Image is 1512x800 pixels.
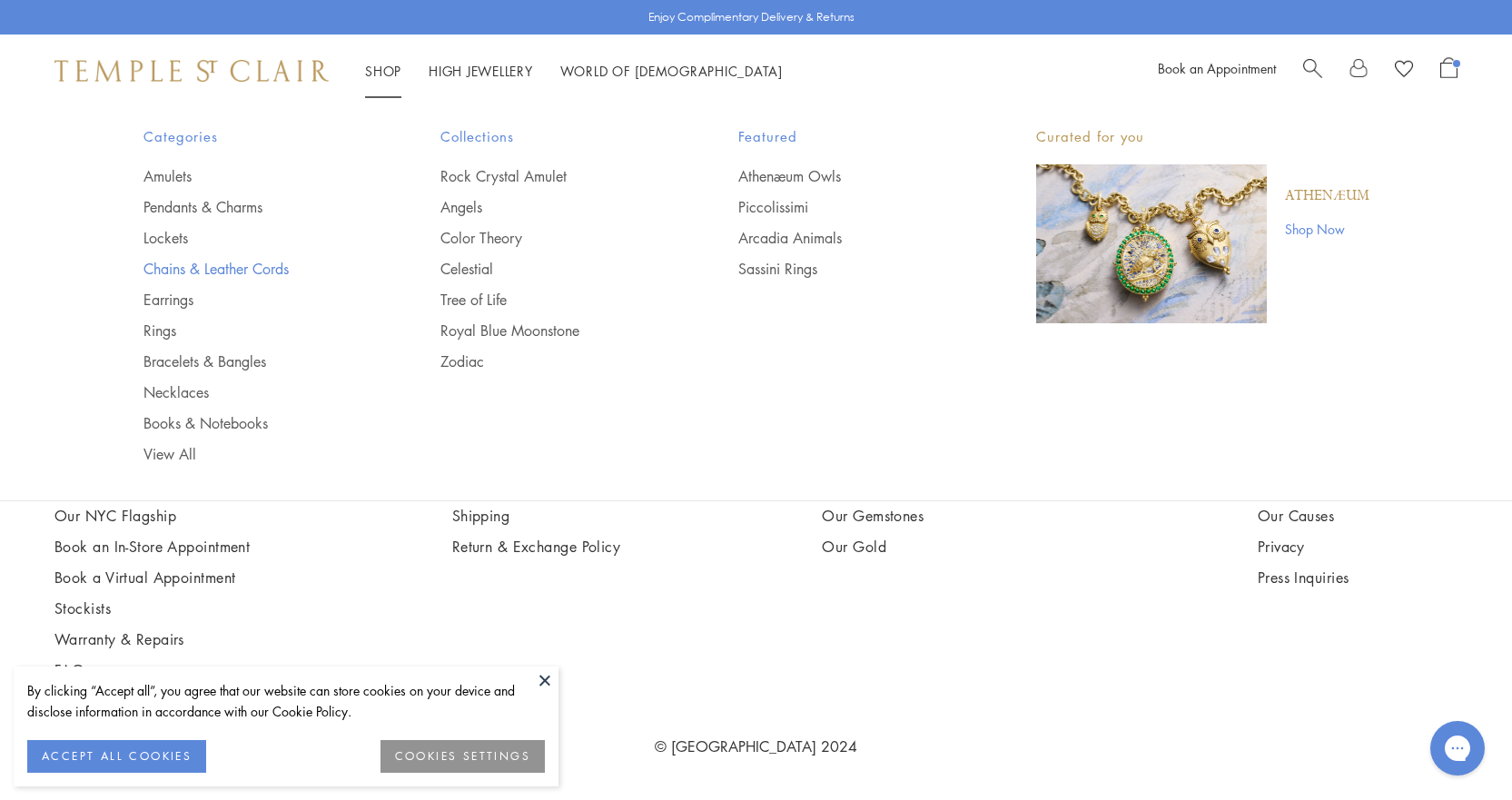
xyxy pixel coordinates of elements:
a: Lockets [143,228,369,248]
a: Our Causes [1258,506,1458,526]
a: Amulets [143,166,369,186]
a: Our Gemstones [822,506,1055,526]
a: Shop Now [1285,219,1369,239]
a: Bracelets & Bangles [143,351,369,371]
nav: Main navigation [365,60,783,83]
a: Stockists [54,598,250,618]
a: Search [1303,57,1322,84]
p: Curated for you [1036,125,1369,148]
img: Temple St. Clair [54,60,329,82]
a: Book an In-Store Appointment [54,537,250,557]
a: Press Inquiries [1258,568,1458,588]
a: Necklaces [143,382,369,402]
a: Privacy [1258,537,1458,557]
span: Categories [143,125,369,148]
a: View All [143,444,369,464]
button: COOKIES SETTINGS [380,740,545,773]
a: Book an Appointment [1158,59,1276,77]
a: Sassini Rings [738,259,964,279]
a: Arcadia Animals [738,228,964,248]
a: Royal Blue Moonstone [440,321,666,341]
a: Piccolissimi [738,197,964,217]
a: Books & Notebooks [143,413,369,433]
a: Book a Virtual Appointment [54,568,250,588]
div: By clicking “Accept all”, you agree that our website can store cookies on your device and disclos... [27,680,545,722]
a: ShopShop [365,62,401,80]
span: Collections [440,125,666,148]
a: Pendants & Charms [143,197,369,217]
a: Zodiac [440,351,666,371]
a: © [GEOGRAPHIC_DATA] 2024 [655,736,857,756]
a: High JewelleryHigh Jewellery [429,62,533,80]
a: Warranty & Repairs [54,629,250,649]
a: Rings [143,321,369,341]
a: Athenæum [1285,186,1369,206]
a: Earrings [143,290,369,310]
span: Featured [738,125,964,148]
a: Color Theory [440,228,666,248]
iframe: Gorgias live chat messenger [1421,715,1494,782]
a: Celestial [440,259,666,279]
a: Rock Crystal Amulet [440,166,666,186]
a: Tree of Life [440,290,666,310]
a: View Wishlist [1395,57,1413,84]
a: Our Gold [822,537,1055,557]
a: FAQs [54,660,250,680]
a: Angels [440,197,666,217]
button: ACCEPT ALL COOKIES [27,740,206,773]
a: Shipping [452,506,621,526]
a: Athenæum Owls [738,166,964,186]
a: Open Shopping Bag [1440,57,1458,84]
a: Return & Exchange Policy [452,537,621,557]
p: Enjoy Complimentary Delivery & Returns [648,8,855,26]
a: World of [DEMOGRAPHIC_DATA]World of [DEMOGRAPHIC_DATA] [560,62,783,80]
a: Our NYC Flagship [54,506,250,526]
a: Chains & Leather Cords [143,259,369,279]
